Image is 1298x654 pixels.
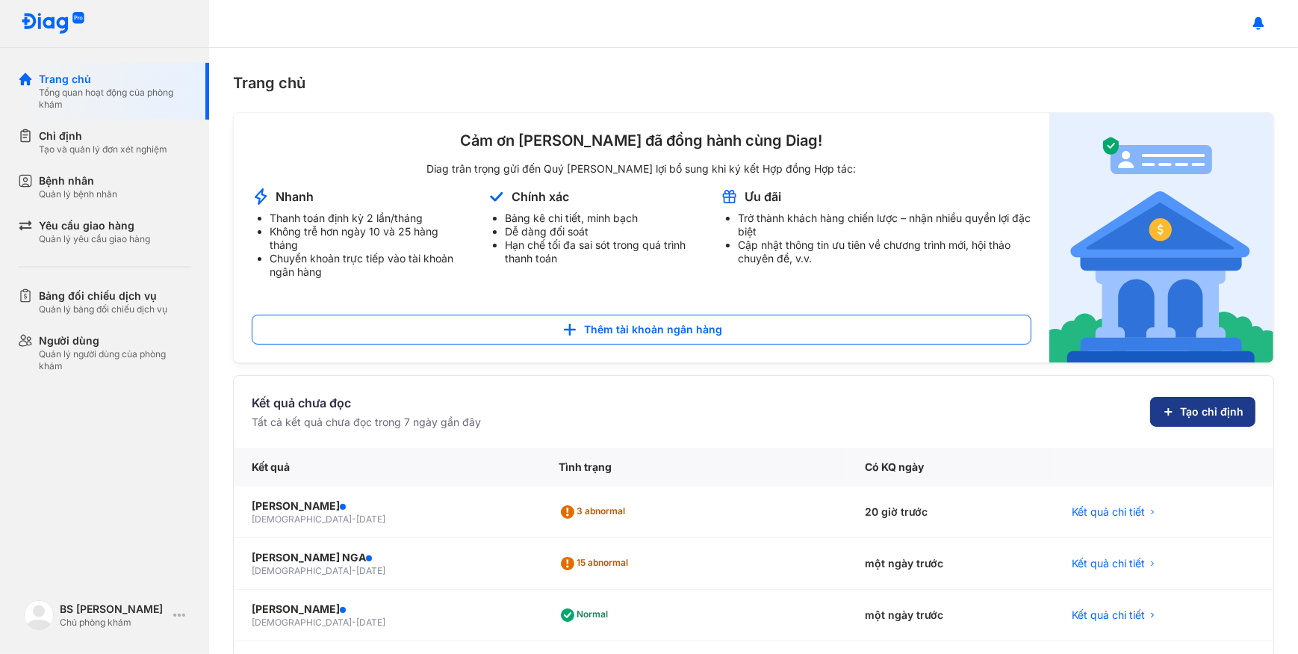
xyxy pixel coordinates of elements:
div: Chính xác [512,188,569,205]
li: Không trễ hơn ngày 10 và 25 hàng tháng [270,225,469,252]
div: Bệnh nhân [39,173,117,188]
div: một ngày trước [847,590,1054,641]
div: Quản lý yêu cầu giao hàng [39,233,150,245]
li: Bảng kê chi tiết, minh bạch [505,212,702,225]
div: [PERSON_NAME] NGA [252,550,523,565]
div: Diag trân trọng gửi đến Quý [PERSON_NAME] lợi bổ sung khi ký kết Hợp đồng Hợp tác: [252,162,1031,176]
div: Có KQ ngày [847,448,1054,487]
div: Cảm ơn [PERSON_NAME] đã đồng hành cùng Diag! [252,131,1031,150]
li: Trở thành khách hàng chiến lược – nhận nhiều quyền lợi đặc biệt [738,212,1031,238]
div: Chỉ định [39,129,167,144]
li: Chuyển khoản trực tiếp vào tài khoản ngân hàng [270,252,469,279]
span: - [352,513,356,525]
div: Quản lý bảng đối chiếu dịch vụ [39,303,167,315]
span: - [352,617,356,628]
span: [DATE] [356,513,385,525]
div: Yêu cầu giao hàng [39,218,150,233]
span: Kết quả chi tiết [1072,608,1145,623]
span: - [352,565,356,576]
span: [DEMOGRAPHIC_DATA] [252,513,352,525]
li: Hạn chế tối đa sai sót trong quá trình thanh toán [505,238,702,265]
span: Kết quả chi tiết [1072,556,1145,571]
div: Quản lý người dùng của phòng khám [39,348,191,372]
li: Thanh toán định kỳ 2 lần/tháng [270,212,469,225]
span: [DATE] [356,617,385,628]
div: Ưu đãi [745,188,781,205]
div: [PERSON_NAME] [252,602,523,617]
div: Tổng quan hoạt động của phòng khám [39,87,191,111]
div: Tất cả kết quả chưa đọc trong 7 ngày gần đây [252,415,481,430]
div: 20 giờ trước [847,487,1054,538]
li: Dễ dàng đối soát [505,225,702,238]
div: Nhanh [276,188,314,205]
div: Quản lý bệnh nhân [39,188,117,200]
div: Người dùng [39,333,191,348]
img: account-announcement [252,188,270,206]
li: Cập nhật thông tin ưu tiên về chương trình mới, hội thảo chuyên đề, v.v. [738,238,1031,265]
div: Normal [559,603,614,627]
div: một ngày trước [847,538,1054,590]
div: Tình trạng [541,448,847,487]
span: [DEMOGRAPHIC_DATA] [252,565,352,576]
span: [DATE] [356,565,385,576]
div: 15 abnormal [559,552,634,576]
img: logo [24,600,54,630]
div: Trang chủ [233,72,1274,94]
div: Tạo và quản lý đơn xét nghiệm [39,144,167,155]
span: Tạo chỉ định [1180,404,1243,419]
img: account-announcement [1049,113,1273,363]
span: [DEMOGRAPHIC_DATA] [252,617,352,628]
div: [PERSON_NAME] [252,499,523,513]
div: Kết quả chưa đọc [252,394,481,412]
div: Bảng đối chiếu dịch vụ [39,289,167,303]
div: Trang chủ [39,72,191,87]
div: Chủ phòng khám [60,617,167,629]
button: Thêm tài khoản ngân hàng [252,315,1031,345]
span: Kết quả chi tiết [1072,505,1145,519]
button: Tạo chỉ định [1150,397,1255,427]
img: account-announcement [487,188,506,206]
img: logo [21,12,85,35]
div: Kết quả [234,448,541,487]
img: account-announcement [720,188,739,206]
div: BS [PERSON_NAME] [60,602,167,617]
div: 3 abnormal [559,500,631,524]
